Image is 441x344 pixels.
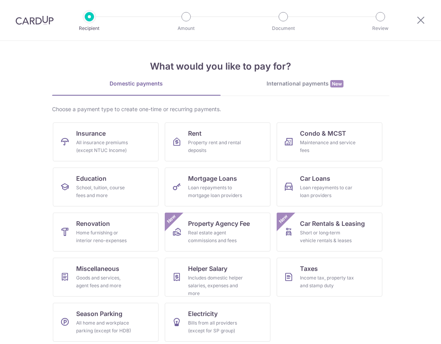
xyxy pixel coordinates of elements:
h4: What would you like to pay for? [52,59,389,73]
span: Taxes [300,264,318,273]
div: Real estate agent commissions and fees [188,229,244,244]
div: Property rent and rental deposits [188,139,244,154]
p: Amount [157,24,215,32]
span: Car Rentals & Leasing [300,219,365,228]
div: Includes domestic helper salaries, expenses and more [188,274,244,297]
span: Electricity [188,309,218,318]
a: RenovationHome furnishing or interior reno-expenses [53,213,159,251]
span: Property Agency Fee [188,219,250,228]
div: Income tax, property tax and stamp duty [300,274,356,290]
a: EducationSchool, tuition, course fees and more [53,168,159,206]
div: Bills from all providers (except for SP group) [188,319,244,335]
span: New [165,213,178,225]
a: MiscellaneousGoods and services, agent fees and more [53,258,159,297]
span: Season Parking [76,309,122,318]
a: ElectricityBills from all providers (except for SP group) [165,303,270,342]
span: Education [76,174,106,183]
span: New [330,80,343,87]
div: All home and workplace parking (except for HDB) [76,319,132,335]
span: Helper Salary [188,264,227,273]
span: Miscellaneous [76,264,119,273]
a: Car LoansLoan repayments to car loan providers [277,168,382,206]
div: Loan repayments to mortgage loan providers [188,184,244,199]
a: RentProperty rent and rental deposits [165,122,270,161]
p: Recipient [61,24,118,32]
div: Domestic payments [52,80,221,87]
a: Season ParkingAll home and workplace parking (except for HDB) [53,303,159,342]
span: Rent [188,129,202,138]
a: InsuranceAll insurance premiums (except NTUC Income) [53,122,159,161]
span: Mortgage Loans [188,174,237,183]
div: International payments [221,80,389,88]
a: Condo & MCSTMaintenance and service fees [277,122,382,161]
div: Loan repayments to car loan providers [300,184,356,199]
p: Document [254,24,312,32]
a: TaxesIncome tax, property tax and stamp duty [277,258,382,297]
a: Mortgage LoansLoan repayments to mortgage loan providers [165,168,270,206]
span: Renovation [76,219,110,228]
span: Car Loans [300,174,330,183]
div: Choose a payment type to create one-time or recurring payments. [52,105,389,113]
iframe: Opens a widget where you can find more information [391,321,433,340]
a: Helper SalaryIncludes domestic helper salaries, expenses and more [165,258,270,297]
p: Review [352,24,409,32]
a: Car Rentals & LeasingShort or long‑term vehicle rentals & leasesNew [277,213,382,251]
div: Maintenance and service fees [300,139,356,154]
span: Condo & MCST [300,129,346,138]
img: CardUp [16,16,54,25]
span: New [277,213,289,225]
div: All insurance premiums (except NTUC Income) [76,139,132,154]
a: Property Agency FeeReal estate agent commissions and feesNew [165,213,270,251]
span: Insurance [76,129,106,138]
div: School, tuition, course fees and more [76,184,132,199]
div: Goods and services, agent fees and more [76,274,132,290]
div: Short or long‑term vehicle rentals & leases [300,229,356,244]
div: Home furnishing or interior reno-expenses [76,229,132,244]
